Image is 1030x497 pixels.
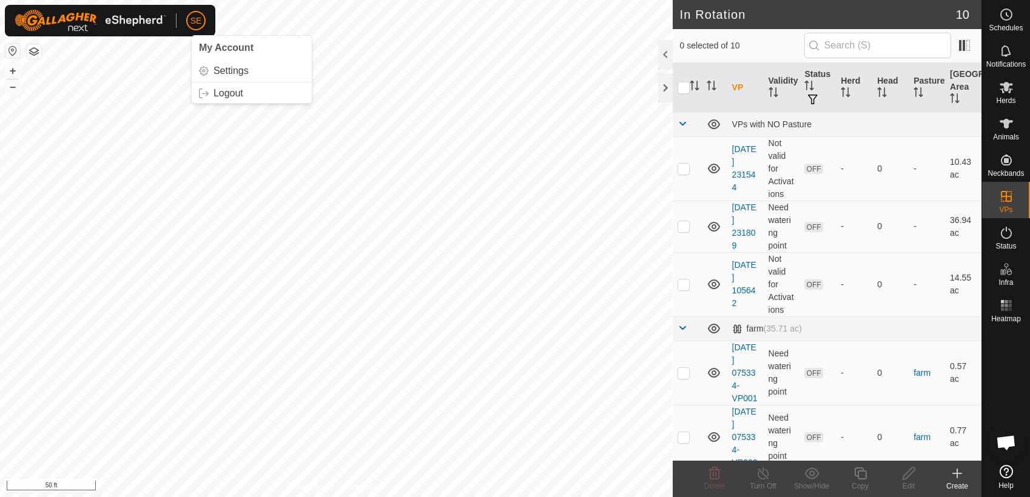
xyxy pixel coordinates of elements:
[909,201,945,252] td: -
[348,481,384,492] a: Contact Us
[933,481,981,492] div: Create
[704,482,725,490] span: Delete
[732,407,758,467] a: [DATE] 075334-VP002
[836,63,872,113] th: Herd
[804,222,823,232] span: OFF
[214,88,243,98] span: Logout
[841,278,867,291] div: -
[841,162,867,175] div: -
[998,482,1014,489] span: Help
[764,252,800,316] td: Not valid for Activations
[877,89,887,99] p-sorticon: Activate to sort
[945,63,981,113] th: [GEOGRAPHIC_DATA] Area
[192,84,312,103] a: Logout
[5,64,20,78] button: +
[732,144,756,192] a: [DATE] 231544
[872,341,909,405] td: 0
[5,79,20,94] button: –
[799,63,836,113] th: Status
[804,33,951,58] input: Search (S)
[841,431,867,444] div: -
[199,42,254,53] span: My Account
[680,39,804,52] span: 0 selected of 10
[872,405,909,469] td: 0
[991,315,1021,322] span: Heatmap
[764,341,800,405] td: Need watering point
[999,206,1012,213] span: VPs
[982,460,1030,494] a: Help
[727,63,764,113] th: VP
[787,481,836,492] div: Show/Hide
[909,63,945,113] th: Pasture
[945,341,981,405] td: 0.57 ac
[998,279,1013,286] span: Infra
[945,405,981,469] td: 0.77 ac
[909,136,945,201] td: -
[841,220,867,233] div: -
[764,405,800,469] td: Need watering point
[993,133,1019,141] span: Animals
[769,89,778,99] p-sorticon: Activate to sort
[732,324,802,334] div: farm
[214,66,249,76] span: Settings
[986,61,1026,68] span: Notifications
[950,95,960,105] p-sorticon: Activate to sort
[884,481,933,492] div: Edit
[914,432,931,442] a: farm
[872,136,909,201] td: 0
[914,368,931,378] a: farm
[680,7,956,22] h2: In Rotation
[764,136,800,201] td: Not valid for Activations
[739,481,787,492] div: Turn Off
[988,424,1025,461] div: Open chat
[909,252,945,316] td: -
[945,201,981,252] td: 36.94 ac
[945,136,981,201] td: 10.43 ac
[989,24,1023,32] span: Schedules
[804,82,814,92] p-sorticon: Activate to sort
[690,82,699,92] p-sorticon: Activate to sort
[872,252,909,316] td: 0
[804,368,823,378] span: OFF
[836,481,884,492] div: Copy
[732,342,758,403] a: [DATE] 075334-VP001
[732,119,977,129] div: VPs with NO Pasture
[764,324,802,333] span: (35.71 ac)
[995,242,1016,250] span: Status
[732,202,756,250] a: [DATE] 231809
[872,201,909,252] td: 0
[192,61,312,81] a: Settings
[764,63,800,113] th: Validity
[707,82,716,92] p-sorticon: Activate to sort
[804,279,823,290] span: OFF
[764,201,800,252] td: Need watering point
[804,164,823,174] span: OFF
[956,5,969,24] span: 10
[841,89,850,99] p-sorticon: Activate to sort
[872,63,909,113] th: Head
[5,44,20,58] button: Reset Map
[732,260,756,308] a: [DATE] 105642
[190,15,202,27] span: SE
[288,481,334,492] a: Privacy Policy
[841,367,867,379] div: -
[914,89,923,99] p-sorticon: Activate to sort
[15,10,166,32] img: Gallagher Logo
[27,44,41,59] button: Map Layers
[988,170,1024,177] span: Neckbands
[945,252,981,316] td: 14.55 ac
[996,97,1015,104] span: Herds
[804,432,823,442] span: OFF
